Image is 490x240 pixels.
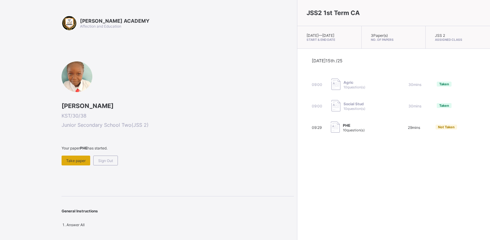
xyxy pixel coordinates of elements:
span: Start & End Date [307,38,352,41]
span: Sign Out [98,158,113,163]
span: [DATE] 15th /25 [312,58,343,63]
span: JSS2 1st Term CA [307,9,360,17]
span: Taken [439,103,449,108]
span: 10 question(s) [343,128,365,132]
span: 10 question(s) [343,106,365,111]
span: 09:00 [312,104,322,108]
span: 09:00 [312,82,322,87]
img: take_paper.cd97e1aca70de81545fe8e300f84619e.svg [331,100,340,111]
span: KST/30/38 [62,113,294,119]
span: [DATE] — [DATE] [307,33,334,38]
span: [PERSON_NAME] [62,102,294,110]
span: No. of Papers [371,38,416,41]
span: Affection and Education [80,24,121,29]
span: Junior Secondary School Two ( JSS 2 ) [62,122,294,128]
span: 09:29 [312,125,322,130]
span: 30 mins [408,104,421,108]
span: Agric [343,80,365,85]
span: JSS 2 [435,33,445,38]
span: 29 mins [408,125,420,130]
span: Answer All [66,223,85,227]
span: Taken [439,82,449,86]
b: PHE [80,146,87,150]
span: 10 question(s) [343,85,365,89]
img: take_paper.cd97e1aca70de81545fe8e300f84619e.svg [331,79,340,90]
span: Take paper [66,158,86,163]
span: Your paper has started. [62,146,294,150]
span: 3 Paper(s) [371,33,388,38]
span: Not Taken [438,125,455,129]
span: Assigned Class [435,38,481,41]
span: [PERSON_NAME] ACADEMY [80,18,150,24]
img: take_paper.cd97e1aca70de81545fe8e300f84619e.svg [331,122,340,133]
span: PHE [343,123,365,128]
span: Social Stud [343,102,365,106]
span: 30 mins [408,82,421,87]
span: General Instructions [62,209,98,213]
